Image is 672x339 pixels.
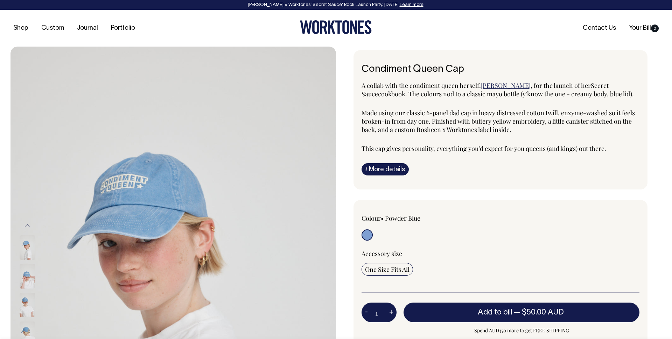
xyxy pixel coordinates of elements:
[362,109,635,134] span: Made using our classic 6-panel dad cap in heavy distressed cotton twill, enzyme-washed so it feel...
[362,305,371,319] button: -
[108,22,138,34] a: Portfolio
[378,90,634,98] span: cookbook. The colours nod to a classic mayo bottle (y’know the one - creamy body, blue lid).
[626,22,661,34] a: Your Bill0
[74,22,101,34] a: Journal
[400,3,423,7] a: Learn more
[362,214,473,222] div: Colour
[386,305,397,319] button: +
[404,326,639,335] span: Spend AUD350 more to get FREE SHIPPING
[481,81,531,90] a: [PERSON_NAME]
[365,165,367,173] span: i
[20,264,35,289] img: Condiment Queen Cap
[362,64,639,75] h1: Condiment Queen Cap
[531,81,591,90] span: , for the launch of her
[20,293,35,317] img: Condiment Queen Cap
[10,22,31,34] a: Shop
[514,309,566,316] span: —
[385,214,420,222] label: Powder Blue
[381,214,384,222] span: •
[7,2,665,7] div: [PERSON_NAME] × Worktones ‘Secret Sauce’ Book Launch Party, [DATE]. .
[580,22,619,34] a: Contact Us
[651,25,659,32] span: 0
[404,303,639,322] button: Add to bill —$50.00 AUD
[362,81,481,90] span: A collab with the condiment queen herself,
[362,81,609,98] span: Secret Sauce
[22,217,33,233] button: Previous
[362,263,413,276] input: One Size Fits All
[522,309,564,316] span: $50.00 AUD
[38,22,67,34] a: Custom
[362,249,639,258] div: Accessory size
[478,309,512,316] span: Add to bill
[362,163,409,175] a: iMore details
[365,265,409,274] span: One Size Fits All
[362,144,606,153] span: This cap gives personality, everything you’d expect for you queens (and kings) out there.
[20,235,35,260] img: Condiment Queen Cap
